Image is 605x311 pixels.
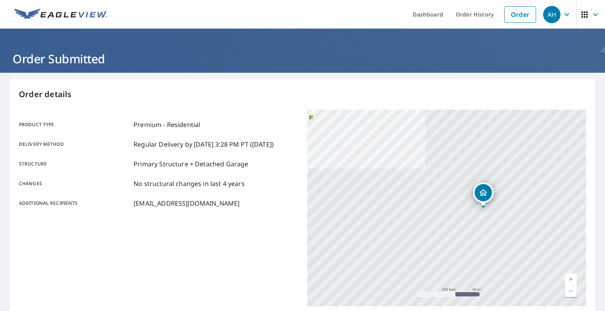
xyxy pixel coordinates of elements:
img: EV Logo [14,9,107,20]
p: Premium - Residential [134,120,200,129]
p: Structure [19,159,130,169]
p: Primary Structure + Detached Garage [134,159,248,169]
div: Dropped pin, building 1, Residential property, 4808 99th Ave NE Lake Stevens, WA 98258 [473,182,494,207]
h1: Order Submitted [9,51,596,67]
a: Order [504,6,536,23]
p: Order details [19,88,586,100]
a: Current Level 17, Zoom Out [565,285,577,297]
p: No structural changes in last 4 years [134,179,245,188]
p: [EMAIL_ADDRESS][DOMAIN_NAME] [134,199,239,208]
div: AH [543,6,560,23]
p: Additional recipients [19,199,130,208]
p: Changes [19,179,130,188]
p: Product type [19,120,130,129]
p: Delivery method [19,140,130,149]
p: Regular Delivery by [DATE] 3:28 PM PT ([DATE]) [134,140,274,149]
a: Current Level 17, Zoom In [565,273,577,285]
